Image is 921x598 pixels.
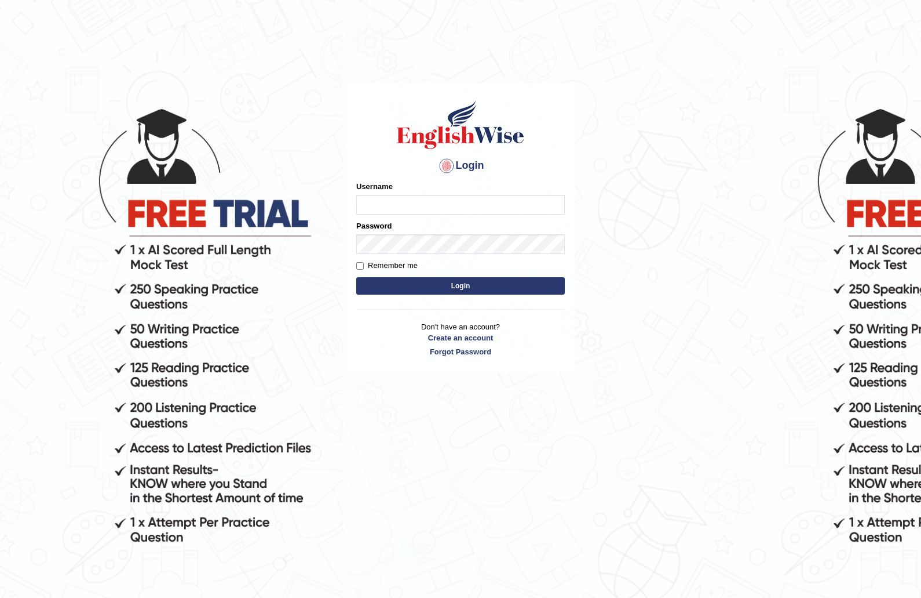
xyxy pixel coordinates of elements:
[356,220,392,231] label: Password
[356,262,364,270] input: Remember me
[356,321,565,357] p: Don't have an account?
[356,181,393,192] label: Username
[394,99,527,151] img: Logo of English Wise sign in for intelligent practice with AI
[356,277,565,295] button: Login
[356,332,565,343] a: Create an account
[356,260,418,271] label: Remember me
[356,346,565,357] a: Forgot Password
[356,157,565,175] h4: Login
